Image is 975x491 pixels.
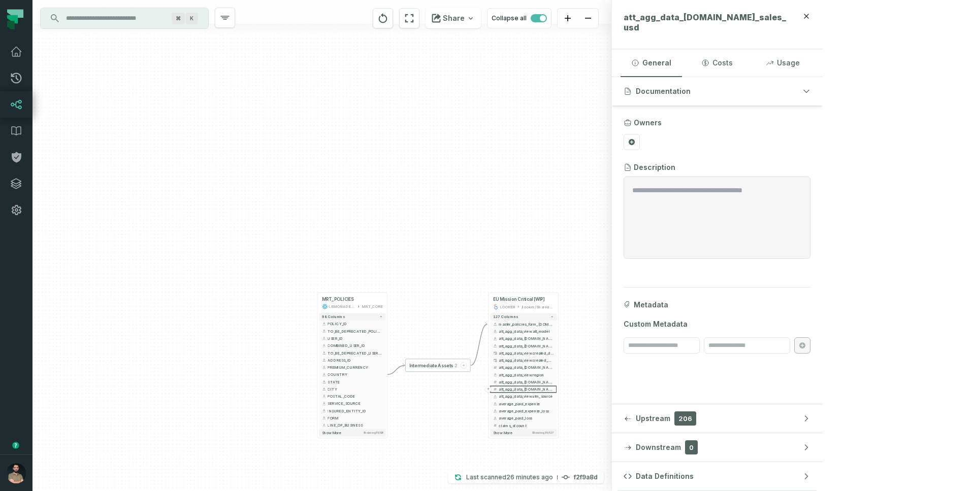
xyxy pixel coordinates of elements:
span: att_agg_data_view.country [499,343,554,348]
div: Tooltip anchor [11,441,20,450]
span: Press ⌘ + K to focus the search bar [186,13,198,24]
span: STATE [328,379,382,384]
span: Show more [493,431,513,435]
button: Costs [686,49,747,77]
span: ADDRESS_ID [328,358,382,363]
span: TO_BE_DEPRECATED_POLICY_INTERNAL_ID [328,328,382,334]
span: att_agg_data_view.total_policies [499,379,554,385]
span: Show more [322,430,342,435]
button: att_agg_data_[DOMAIN_NAME]_sales_usd [490,385,557,393]
span: string [493,322,498,327]
button: zoom out [578,9,598,28]
span: Upstream [636,413,670,424]
span: LINE_OF_BUSINESS [328,423,382,428]
span: string [322,365,327,370]
span: string [493,373,498,377]
span: att_agg_data_view.company [499,336,554,341]
div: MRT_CORE [362,304,383,309]
span: string [322,423,327,428]
span: string [322,401,327,406]
button: CITY [319,385,385,393]
span: COUNTRY [328,372,382,377]
button: Show moreShowing15/127 [490,429,557,437]
span: Custom Metadata [624,319,810,329]
p: Last scanned [466,472,553,482]
button: master_policies_form_[DOMAIN_NAME] [490,321,557,328]
span: string [322,416,327,420]
span: SERVICE_SOURCE [328,401,382,406]
span: string [493,394,498,399]
button: TO_BE_DEPRECATED_POLICY_INTERNAL_ID [319,328,385,335]
span: string [322,322,327,326]
span: TO_BE_DEPRECATED_USER_INTERNAL_ID [328,350,382,356]
span: Data Definitions [636,471,694,481]
button: Last scanned[DATE] 6:14:39 PMf2f9a8d [448,471,604,483]
button: Usage [752,49,814,77]
button: LINE_OF_BUSINESS [319,422,385,429]
span: att_agg_data_view.total_sales_usd [499,387,554,392]
button: INSURED_ENTITY_ID [319,407,385,414]
button: COUNTRY [319,371,385,378]
span: att_agg_data_view.is_acquisition_sale [499,365,554,370]
img: avatar of Norayr Gevorgyan [6,463,26,483]
span: string [322,336,327,341]
h3: Owners [634,118,662,128]
span: att_agg_data_view.att_model [499,329,554,334]
span: 98 columns [322,314,345,319]
span: claims_sf.count [499,423,554,428]
span: USER_ID [328,336,382,341]
span: string [322,372,327,377]
button: att_agg_data_view.region [490,371,557,378]
span: string [493,343,498,348]
span: average_paid_expense_loss [499,408,554,414]
span: string [322,358,327,363]
span: string [493,409,498,413]
span: string [322,379,327,384]
button: average_paid_loss [490,414,557,422]
button: Documentation [611,77,823,106]
button: TO_BE_DEPRECATED_USER_INTERNAL_ID [319,349,385,357]
button: average_paid_expense_loss [490,407,557,414]
span: average_paid_loss [499,415,554,421]
span: CITY [328,387,382,392]
span: att_agg_data_view.created_week [499,358,554,363]
span: Documentation [636,86,691,96]
span: string [322,387,327,392]
button: Intermediate Assets2 [409,359,467,371]
span: 127 columns [493,314,518,319]
button: att_agg_data_view.utm_source [490,393,557,400]
button: claims_sf.count [490,422,557,429]
h3: Description [634,162,675,172]
button: POSTAL_CODE [319,393,385,400]
span: Press ⌘ + K to focus the search bar [172,13,185,24]
span: timestamp [493,358,498,363]
button: Collapse all [487,8,551,28]
span: att_agg_data_view.utm_source [499,394,554,399]
div: /looker/Shared/Company-Wide Dashboards/EU Company [522,304,554,309]
span: Downstream [636,442,681,452]
button: att_agg_data_[DOMAIN_NAME]_acquisition_sale [490,364,557,371]
button: att_agg_data_view.created_week [490,357,557,364]
g: Edge from e58f6f1100d0bf4145608147bd0aabab to 6631de24-3dda-4c06-89cc-c5204478c92a [387,365,405,374]
span: timestamp [493,351,498,356]
span: string [493,329,498,334]
span: master_policies_form_state.country [499,322,554,327]
span: COMBINED_USER_ID [328,343,382,348]
button: att_agg_data_view.created_date [490,349,557,357]
button: COMBINED_USER_ID [319,342,385,349]
span: average_paid_expense [499,401,554,407]
button: Downstream0 [611,433,823,462]
button: ADDRESS_ID [319,357,385,364]
span: att_agg_data_[DOMAIN_NAME]_sales_usd [624,12,788,32]
button: Upstream206 [611,404,823,433]
button: zoom in [558,9,578,28]
span: POSTAL_CODE [328,394,382,399]
g: Edge from 6631de24-3dda-4c06-89cc-c5204478c92a to a448e409dd5525df715bbabd83adbd11 [471,324,487,365]
span: integer [493,380,498,384]
button: PREMIUM_CURRENCY [319,364,385,371]
span: att_agg_data_view.region [499,372,554,377]
span: string [493,402,498,406]
div: LOOKER [500,304,515,309]
span: Intermediate Assets [409,363,453,368]
span: FORM [328,415,382,421]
